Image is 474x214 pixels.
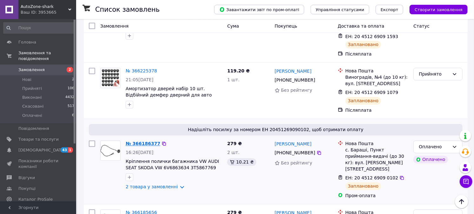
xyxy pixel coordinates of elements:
span: Доставка та оплата [338,23,385,29]
span: Нові [22,77,31,83]
span: 517 [68,104,74,109]
span: ЕН: 20 4512 6909 1593 [346,34,398,39]
span: ЕН: 20 4512 6909 0102 [346,176,398,181]
a: 2 товара у замовленні [126,184,178,190]
a: Створити замовлення [403,7,468,12]
div: Прийнято [419,71,450,78]
span: Виконані [22,95,42,100]
span: [DEMOGRAPHIC_DATA] [18,147,65,153]
span: Покупець [275,23,297,29]
span: Товари та послуги [18,137,59,142]
button: Наверх [455,195,468,208]
div: Нова Пошта [346,141,409,147]
span: Відгуки [18,175,35,181]
span: 43 [61,147,68,153]
span: Показники роботи компанії [18,158,59,170]
img: Фото товару [101,69,120,87]
span: Cума [227,23,239,29]
div: Післяплата [346,107,409,114]
span: 2 [67,67,73,72]
span: Оплачені [22,113,42,118]
div: Пром-оплата [346,193,409,199]
span: 2 [72,77,74,83]
button: Завантажити звіт по пром-оплаті [214,5,304,14]
div: Заплановано [346,97,381,105]
div: Нова Пошта [346,68,409,74]
span: Повідомлення [18,126,49,131]
span: Головна [18,39,36,45]
div: Заплановано [346,183,381,190]
div: [PHONE_NUMBER] [273,149,317,157]
h1: Список замовлень [95,6,160,13]
span: 1 шт. [227,77,240,83]
span: AutoZone-shark [21,4,68,10]
a: № 366225378 [126,69,157,74]
span: 106 [68,86,74,91]
span: Надішліть посилку за номером ЕН 20451269090102, щоб отримати оплату [91,127,460,133]
span: Без рейтингу [281,88,313,93]
span: 21:05[DATE] [126,77,154,83]
div: с. Бараші, Пункт приймання-видачі (до 30 кг): вул. [PERSON_NAME][STREET_ADDRESS] [346,147,409,172]
div: Оплачено [419,144,450,150]
span: 6 [72,113,74,118]
a: № 366186377 [126,141,160,146]
span: Управління статусами [316,7,364,12]
span: Статус [413,23,430,29]
span: Скасовані [22,104,44,109]
span: 4432 [65,95,74,100]
div: Ваш ID: 3953665 [21,10,76,15]
div: Виноградів, №4 (до 10 кг): вул. [STREET_ADDRESS] [346,74,409,87]
div: [PHONE_NUMBER] [273,76,317,85]
a: Амортизатор дверей набір 10 шт. Відбійний демфер дверний для авто [126,86,212,98]
span: 1 [68,147,73,153]
span: Покупці [18,186,36,191]
span: Завантажити звіт по пром-оплаті [219,7,299,12]
span: Каталог ProSale [18,197,53,202]
span: 2 шт. [227,150,240,155]
div: Оплачено [413,156,448,164]
span: Експорт [381,7,398,12]
a: Кріплення полички багажника VW AUDI SEAT SKODA VW 6V6863634 3T5867769 1Z5867769 5E5863634 [126,159,219,177]
span: Створити замовлення [415,7,463,12]
img: Фото товару [101,145,120,156]
span: Прийняті [22,86,42,91]
span: Без рейтингу [281,161,313,166]
span: 119.20 ₴ [227,69,250,74]
button: Чат з покупцем [460,175,472,188]
div: Післяплата [346,51,409,57]
button: Створити замовлення [410,5,468,14]
button: Управління статусами [311,5,369,14]
div: 10.21 ₴ [227,158,256,166]
span: Замовлення та повідомлення [18,50,76,62]
span: Замовлення [100,23,128,29]
span: ЕН: 20 4512 6909 1079 [346,90,398,95]
div: Заплановано [346,41,381,49]
span: Замовлення [18,67,45,73]
span: 16:26[DATE] [126,150,154,155]
a: Фото товару [100,141,121,161]
a: Фото товару [100,68,121,88]
span: 279 ₴ [227,141,242,146]
a: [PERSON_NAME] [275,68,312,75]
button: Експорт [376,5,404,14]
a: [PERSON_NAME] [275,141,312,147]
input: Пошук [3,22,75,34]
